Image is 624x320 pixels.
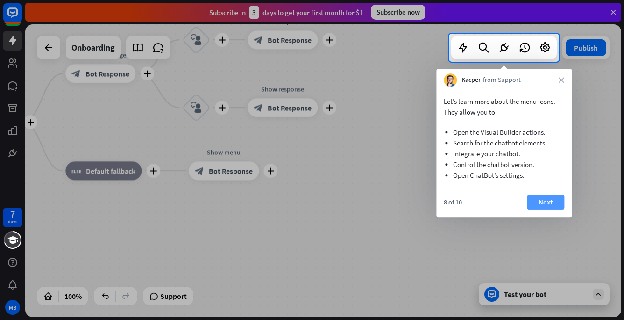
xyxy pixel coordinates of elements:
[453,170,555,181] li: Open ChatBot’s settings.
[444,96,564,117] p: Let’s learn more about the menu icons. They allow you to:
[7,4,35,32] button: Open LiveChat chat widget
[453,159,555,170] li: Control the chatbot version.
[527,195,564,210] button: Next
[559,77,564,83] i: close
[444,198,462,206] div: 8 of 10
[483,75,521,85] span: from Support
[453,148,555,159] li: Integrate your chatbot.
[453,138,555,148] li: Search for the chatbot elements.
[461,75,481,85] span: Kacper
[453,127,555,138] li: Open the Visual Builder actions.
